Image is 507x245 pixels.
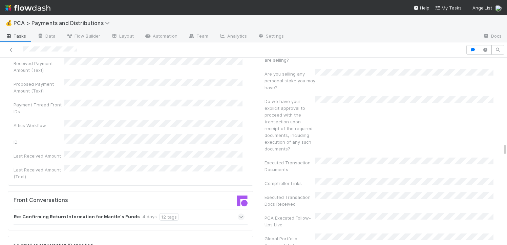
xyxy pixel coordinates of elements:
div: Executed Transaction Docs Received [265,194,315,207]
div: ID [14,139,64,145]
div: Last Received Amount [14,152,64,159]
div: PCA Executed Follow-Ups Live [265,215,315,228]
span: My Tasks [435,5,462,11]
div: Payment Thread Front IDs [14,101,64,115]
a: Settings [252,31,289,42]
div: Executed Transaction Documents [265,159,315,173]
div: Last Received Amount (Text) [14,166,64,180]
div: Do we have your explicit approval to proceed with the transaction upon receipt of the required do... [265,98,315,152]
a: My Tasks [435,4,462,11]
a: Data [32,31,61,42]
span: AngelList [472,5,492,11]
a: Layout [106,31,139,42]
a: Analytics [214,31,252,42]
h5: Front Conversations [14,197,126,204]
a: Docs [478,31,507,42]
div: Help [413,4,429,11]
div: Received Payment Amount (Text) [14,60,64,74]
span: Tasks [5,33,26,39]
div: Comptroller Links [265,180,315,187]
strong: Re: Confirming Return Information for Mantle's Funds [14,213,140,221]
div: Are you selling any personal stake you may have? [265,70,315,91]
span: PCA > Payments and Distributions [14,20,113,26]
div: 4 days [143,213,157,221]
span: Flow Builder [66,33,100,39]
img: logo-inverted-e16ddd16eac7371096b0.svg [5,2,50,14]
span: 💰 [5,20,12,26]
div: Altius Workflow [14,122,64,129]
a: Automation [139,31,183,42]
img: front-logo-b4b721b83371efbadf0a.svg [237,196,248,206]
a: Flow Builder [61,31,106,42]
div: 12 tags [160,213,178,221]
a: Team [183,31,214,42]
div: Proposed Payment Amount (Text) [14,81,64,94]
img: avatar_e7d5656d-bda2-4d83-89d6-b6f9721f96bd.png [495,5,502,12]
